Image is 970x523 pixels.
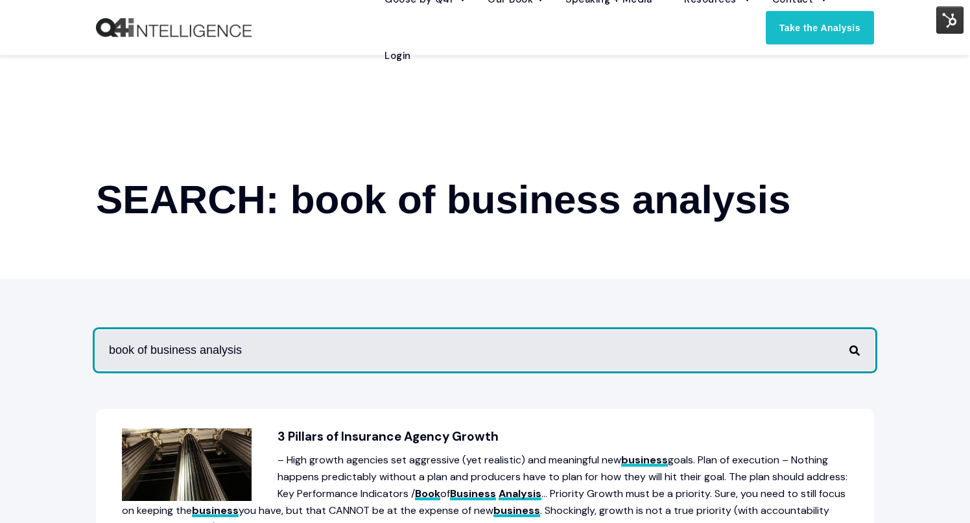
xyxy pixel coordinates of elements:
[96,177,790,222] span: SEARCH: book of business analysis
[415,487,440,500] span: Book
[368,28,411,84] a: Login
[499,487,541,500] span: Analysis
[96,18,252,38] img: Q4intelligence, LLC logo
[450,487,496,500] span: Business
[96,18,252,38] a: Back to Home
[192,504,239,517] span: business
[847,343,862,358] button: Perform Search
[766,10,874,44] a: Take the Analysis
[493,504,540,517] span: business
[96,331,874,370] input: Search
[936,6,964,34] img: HubSpot Tools Menu Toggle
[122,428,848,445] h2: 3 Pillars of Insurance Agency Growth
[621,453,668,467] span: business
